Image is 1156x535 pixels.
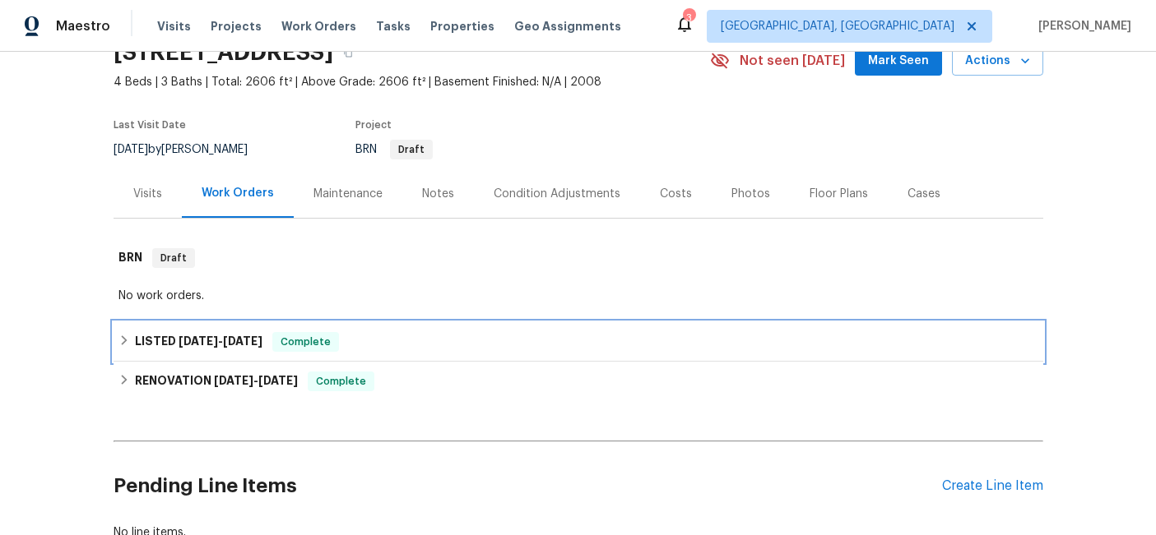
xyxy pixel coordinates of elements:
[333,38,363,67] button: Copy Address
[154,250,193,266] span: Draft
[258,375,298,386] span: [DATE]
[855,46,942,76] button: Mark Seen
[114,120,186,130] span: Last Visit Date
[202,185,274,201] div: Work Orders
[56,18,110,35] span: Maestro
[952,46,1043,76] button: Actions
[313,186,383,202] div: Maintenance
[660,186,692,202] div: Costs
[281,18,356,35] span: Work Orders
[1032,18,1131,35] span: [PERSON_NAME]
[114,144,148,155] span: [DATE]
[274,334,337,350] span: Complete
[355,144,433,155] span: BRN
[942,478,1043,494] div: Create Line Item
[683,10,694,26] div: 3
[118,248,142,268] h6: BRN
[118,288,1038,304] div: No work orders.
[309,373,373,390] span: Complete
[514,18,621,35] span: Geo Assignments
[214,375,253,386] span: [DATE]
[908,186,940,202] div: Cases
[868,51,929,71] span: Mark Seen
[392,145,431,155] span: Draft
[376,21,411,32] span: Tasks
[430,18,494,35] span: Properties
[494,186,620,202] div: Condition Adjustments
[211,18,262,35] span: Projects
[179,335,262,347] span: -
[157,18,191,35] span: Visits
[114,232,1043,284] div: BRN Draft
[135,371,298,391] h6: RENOVATION
[114,74,710,90] span: 4 Beds | 3 Baths | Total: 2606 ft² | Above Grade: 2606 ft² | Basement Finished: N/A | 2008
[223,335,262,347] span: [DATE]
[810,186,868,202] div: Floor Plans
[114,448,942,524] h2: Pending Line Items
[422,186,454,202] div: Notes
[114,140,267,159] div: by [PERSON_NAME]
[114,322,1043,362] div: LISTED [DATE]-[DATE]Complete
[114,44,333,61] h2: [STREET_ADDRESS]
[965,51,1030,71] span: Actions
[114,362,1043,401] div: RENOVATION [DATE]-[DATE]Complete
[179,335,218,347] span: [DATE]
[135,332,262,352] h6: LISTED
[721,18,954,35] span: [GEOGRAPHIC_DATA], [GEOGRAPHIC_DATA]
[740,53,845,69] span: Not seen [DATE]
[133,186,162,202] div: Visits
[355,120,392,130] span: Project
[214,375,298,386] span: -
[731,186,770,202] div: Photos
